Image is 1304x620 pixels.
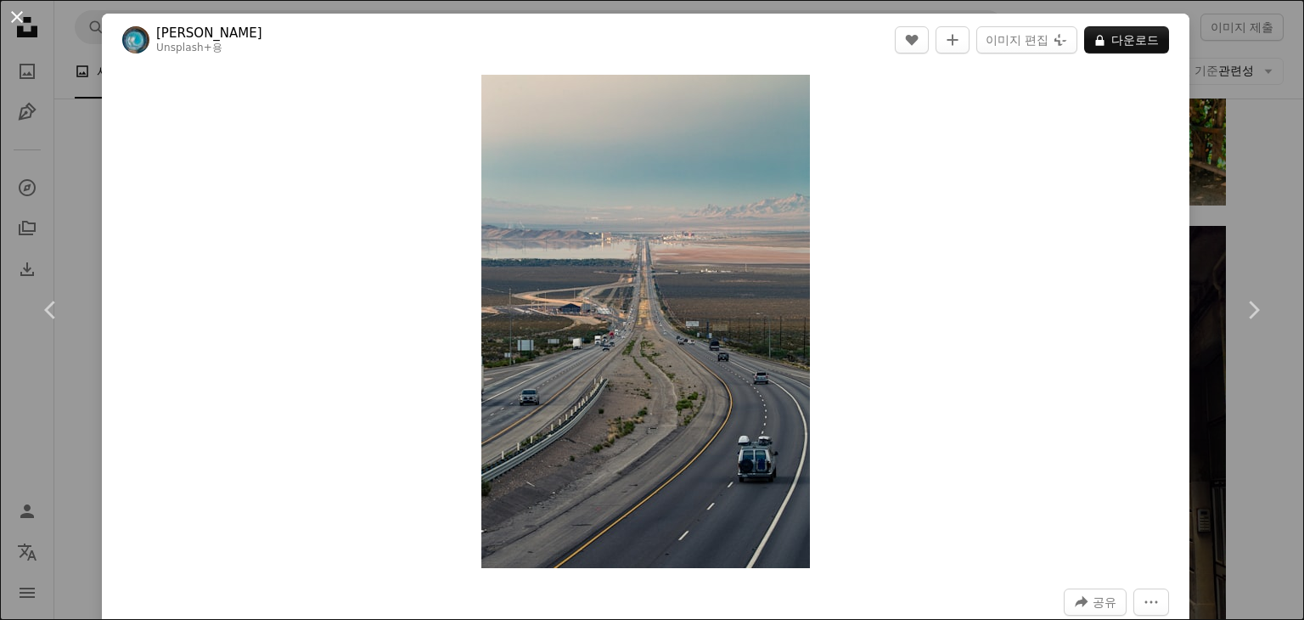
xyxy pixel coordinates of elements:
[156,25,262,42] a: [PERSON_NAME]
[1064,589,1127,616] button: 이 이미지 공유
[1202,228,1304,392] a: 다음
[936,26,970,54] button: 컬렉션에 추가
[122,26,149,54] img: Arnaud Mariat의 프로필로 이동
[156,42,212,54] a: Unsplash+
[481,75,810,568] img: 몇 대의 차가 달리는 고속도로
[156,42,262,55] div: 용
[1093,589,1116,615] span: 공유
[895,26,929,54] button: 좋아요
[976,26,1077,54] button: 이미지 편집
[481,75,810,568] button: 이 이미지 확대
[1133,589,1169,616] button: 더 많은 작업
[1084,26,1169,54] button: 다운로드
